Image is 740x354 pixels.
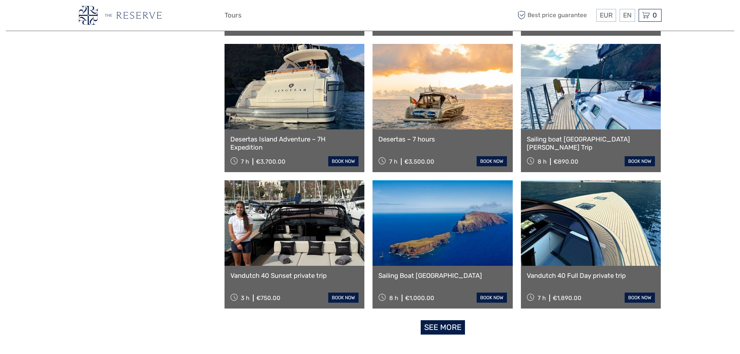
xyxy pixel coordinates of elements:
span: 7 h [538,295,546,302]
div: €3,700.00 [256,158,286,165]
span: 8 h [389,295,398,302]
a: Vandutch 40 Full Day private trip [527,272,655,279]
a: Tours [225,10,242,21]
a: See more [421,320,465,335]
a: book now [328,293,359,303]
a: book now [477,156,507,166]
div: €1,000.00 [405,295,434,302]
div: €1,890.00 [553,295,582,302]
a: Sailing Boat [GEOGRAPHIC_DATA] [378,272,507,279]
span: 7 h [389,158,397,165]
button: Open LiveChat chat widget [89,12,99,21]
a: Desertas Island Adventure – 7H Expedition [230,135,359,151]
div: EN [620,9,635,22]
a: book now [625,293,655,303]
span: Best price guarantee [516,9,594,22]
div: €890.00 [554,158,578,165]
img: 3278-36be6d4b-08c9-4979-a83f-cba5f6b699ea_logo_small.png [79,6,162,25]
span: 3 h [241,295,249,302]
p: We're away right now. Please check back later! [11,14,88,20]
a: Vandutch 40 Sunset private trip [230,272,359,279]
span: 8 h [538,158,547,165]
span: 7 h [241,158,249,165]
div: €3,500.00 [404,158,434,165]
div: €750.00 [256,295,280,302]
span: EUR [600,11,613,19]
a: Sailing boat [GEOGRAPHIC_DATA][PERSON_NAME] Trip [527,135,655,151]
a: book now [477,293,507,303]
a: Desertas – 7 hours [378,135,507,143]
a: book now [625,156,655,166]
a: book now [328,156,359,166]
span: 0 [651,11,658,19]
